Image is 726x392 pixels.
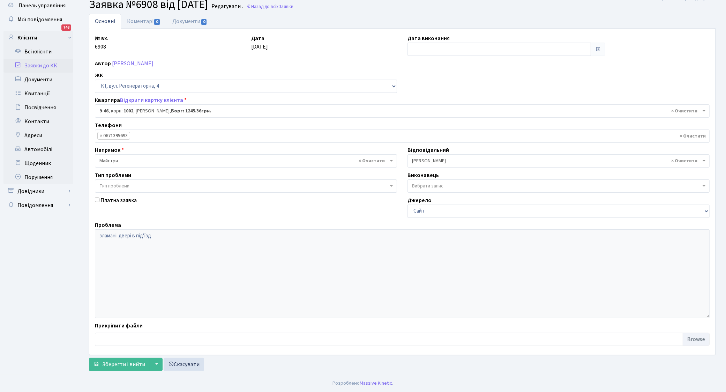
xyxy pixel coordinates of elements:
[3,128,73,142] a: Адреси
[407,34,450,43] label: Дата виконання
[3,87,73,101] a: Квитанції
[18,2,66,9] span: Панель управління
[360,379,392,387] a: Massive Kinetic
[680,133,706,140] span: Видалити всі елементи
[671,108,697,114] span: Видалити всі елементи
[3,170,73,184] a: Порушення
[201,19,207,25] span: 0
[251,34,264,43] label: Дата
[61,24,71,31] div: 748
[95,154,397,168] span: Майстри
[3,198,73,212] a: Повідомлення
[246,34,402,56] div: [DATE]
[112,60,154,67] a: [PERSON_NAME]
[120,96,183,104] a: Відкрити картку клієнта
[3,59,73,73] a: Заявки до КК
[99,157,388,164] span: Майстри
[99,108,701,114] span: <b>9-46</b>, корп.: <b>1002</b>, Фуркало Надія Василівна, <b>Борг: 1245.36грн.</b>
[95,104,710,118] span: <b>9-46</b>, корп.: <b>1002</b>, Фуркало Надія Василівна, <b>Борг: 1245.36грн.</b>
[95,59,111,68] label: Автор
[100,132,102,139] span: ×
[407,146,449,154] label: Відповідальний
[166,14,213,29] a: Документи
[124,108,133,114] b: 1002
[333,379,394,387] div: Розроблено .
[100,196,137,205] label: Платна заявка
[121,14,166,29] a: Коментарі
[171,108,211,114] b: Борг: 1245.36грн.
[412,157,701,164] span: Навроцька Ю.В.
[164,358,204,371] a: Скасувати
[3,73,73,87] a: Документи
[102,361,145,368] span: Зберегти і вийти
[97,132,130,140] li: 0671395693
[17,16,62,23] span: Мої повідомлення
[3,142,73,156] a: Автомобілі
[95,229,710,318] textarea: зламані двері в під'їзд
[3,45,73,59] a: Всі клієнти
[278,3,293,10] span: Заявки
[407,196,432,205] label: Джерело
[3,13,73,27] a: Мої повідомлення748
[89,358,150,371] button: Зберегти і вийти
[3,31,73,45] a: Клієнти
[3,114,73,128] a: Контакти
[95,321,143,330] label: Прикріпити файли
[99,183,129,190] span: Тип проблеми
[359,157,385,164] span: Видалити всі елементи
[89,14,121,29] a: Основні
[210,3,243,10] small: Редагувати .
[671,157,697,164] span: Видалити всі елементи
[95,121,122,130] label: Телефони
[154,19,160,25] span: 0
[95,146,124,154] label: Напрямок
[412,183,443,190] span: Вибрати запис
[95,34,108,43] label: № вх.
[3,156,73,170] a: Щоденник
[407,171,439,179] label: Виконавець
[3,101,73,114] a: Посвідчення
[90,34,246,56] div: 6908
[95,96,187,104] label: Квартира
[3,184,73,198] a: Довідники
[95,71,103,80] label: ЖК
[95,221,121,229] label: Проблема
[407,154,710,168] span: Навроцька Ю.В.
[95,171,131,179] label: Тип проблеми
[99,108,108,114] b: 9-46
[246,3,293,10] a: Назад до всіхЗаявки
